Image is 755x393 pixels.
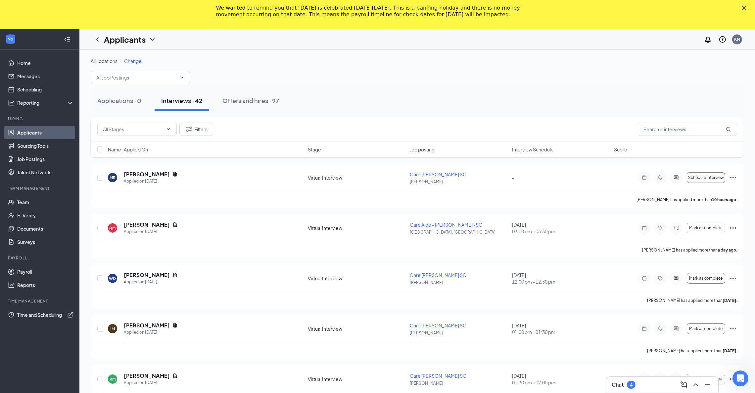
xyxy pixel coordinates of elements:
div: MR [110,175,116,181]
button: Schedule interview [687,172,725,183]
svg: ActiveChat [672,175,680,180]
div: Virtual Interview [308,275,406,282]
a: Payroll [17,265,74,278]
svg: Ellipses [729,174,737,182]
p: [PERSON_NAME] has applied more than . [642,247,737,253]
svg: Tag [656,276,664,281]
div: Applied on [DATE] [124,279,178,285]
svg: ActiveChat [672,276,680,281]
svg: Tag [656,326,664,331]
button: Mark as complete [687,273,725,284]
span: Mark as complete [689,226,723,230]
a: Job Postings [17,152,74,166]
div: [DATE] [512,221,610,235]
p: [PERSON_NAME] has applied more than . [647,298,737,303]
b: [DATE] [723,298,736,303]
span: Care [PERSON_NAME] SC [410,171,467,177]
svg: Notifications [704,35,712,43]
svg: ComposeMessage [680,381,688,389]
h5: [PERSON_NAME] [124,271,170,279]
div: Virtual Interview [308,225,406,231]
div: 4 [630,382,633,388]
svg: Note [640,326,648,331]
span: 03:00 pm - 03:30 pm [512,228,610,235]
span: 01:00 pm - 01:30 pm [512,329,610,335]
p: [GEOGRAPHIC_DATA], [GEOGRAPHIC_DATA] [410,229,508,235]
svg: ChevronDown [166,127,171,132]
svg: QuestionInfo [719,35,727,43]
a: Reports [17,278,74,292]
svg: Ellipses [729,325,737,333]
button: ComposeMessage [679,379,689,390]
a: ChevronLeft [93,35,101,43]
div: TIME MANAGEMENT [8,298,72,304]
div: Applied on [DATE] [124,178,178,185]
p: [PERSON_NAME] [410,330,508,336]
b: a day ago [718,248,736,253]
iframe: Intercom live chat [732,370,748,386]
div: JM [110,326,115,332]
svg: MagnifyingGlass [726,127,731,132]
div: Hiring [8,116,72,122]
div: Payroll [8,255,72,261]
span: - [512,175,514,181]
a: Scheduling [17,83,74,96]
svg: Ellipses [729,224,737,232]
svg: Note [640,225,648,231]
svg: Collapse [64,36,71,43]
a: Sourcing Tools [17,139,74,152]
span: Care [PERSON_NAME] SC [410,322,467,328]
div: [DATE] [512,372,610,386]
svg: Document [172,272,178,278]
div: WD [109,276,116,281]
svg: Ellipses [729,274,737,282]
div: Virtual Interview [308,376,406,382]
svg: Tag [656,225,664,231]
p: [PERSON_NAME] has applied more than . [647,348,737,354]
svg: Tag [656,175,664,180]
svg: Note [640,175,648,180]
svg: Filter [185,125,193,133]
h5: [PERSON_NAME] [124,322,170,329]
div: Applied on [DATE] [124,379,178,386]
b: 10 hours ago [712,197,736,202]
button: Minimize [702,379,713,390]
p: [PERSON_NAME] [410,380,508,386]
span: Stage [308,146,321,153]
svg: Minimize [704,381,712,389]
span: Interview Schedule [512,146,554,153]
input: All Stages [103,126,163,133]
b: [DATE] [723,348,736,353]
span: Change [124,58,142,64]
svg: ChevronUp [692,381,700,389]
div: HM [110,225,116,231]
span: Score [614,146,627,153]
span: Schedule interview [688,175,724,180]
a: Documents [17,222,74,235]
svg: ActiveChat [672,225,680,231]
svg: Analysis [8,99,15,106]
div: KM [110,376,116,382]
h5: [PERSON_NAME] [124,171,170,178]
button: ChevronUp [690,379,701,390]
h5: [PERSON_NAME] [124,372,170,379]
svg: WorkstreamLogo [7,36,14,42]
div: Reporting [17,99,74,106]
a: Messages [17,70,74,83]
a: Applicants [17,126,74,139]
span: Mark as complete [689,326,723,331]
h5: [PERSON_NAME] [124,221,170,228]
span: All Locations [91,58,118,64]
p: [PERSON_NAME] has applied more than . [637,197,737,202]
div: Applied on [DATE] [124,228,178,235]
span: Care Aide - [PERSON_NAME] -SC [410,222,483,228]
p: [PERSON_NAME] [410,179,508,185]
span: 12:00 pm - 12:30 pm [512,278,610,285]
svg: Document [172,222,178,227]
svg: ActiveChat [672,326,680,331]
a: Talent Network [17,166,74,179]
div: KM [734,36,740,42]
span: Name · Applied On [108,146,148,153]
span: Mark as complete [689,276,723,281]
div: Interviews · 42 [161,96,203,105]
